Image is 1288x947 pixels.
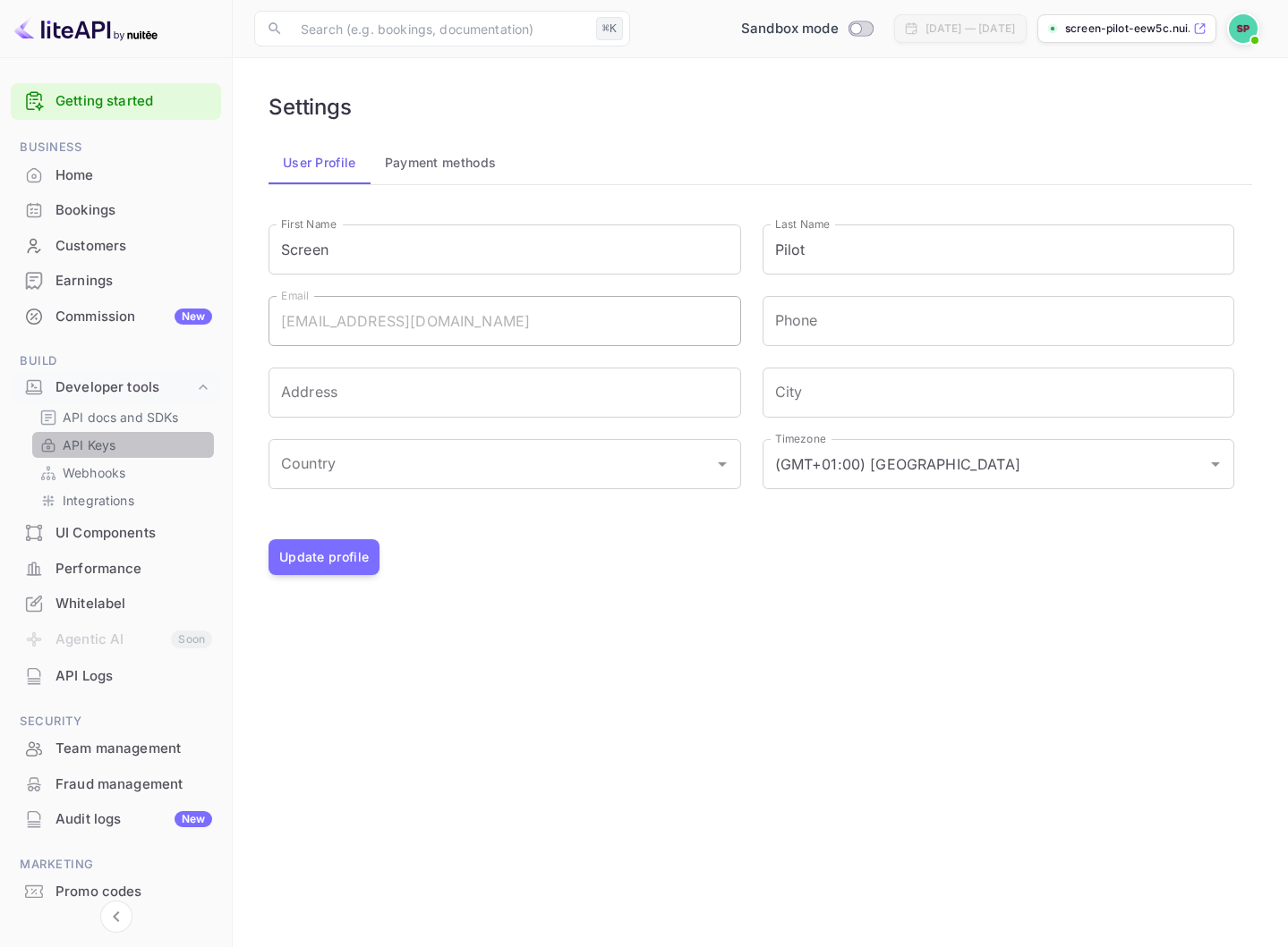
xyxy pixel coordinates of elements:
[11,83,221,120] div: Getting started
[11,351,221,371] span: Build
[55,271,212,292] div: Earnings
[55,236,212,257] div: Customers
[11,712,221,731] span: Security
[11,659,221,692] a: API Logs
[55,809,212,830] div: Audit logs
[11,300,221,333] a: CommissionNew
[11,372,221,403] div: Developer tools
[11,264,221,297] a: Earnings
[269,224,741,275] input: First Name
[11,767,221,800] a: Fraud management
[11,158,221,193] div: Home
[269,141,1252,184] div: account-settings tabs
[763,368,1235,418] input: City
[1065,21,1190,37] p: screen-pilot-eew5c.nui...
[775,216,830,232] label: Last Name
[55,666,212,687] div: API Logs
[55,91,212,112] a: Getting started
[11,552,221,585] a: Performance
[32,460,214,486] div: Webhooks
[775,431,825,446] label: Timezone
[741,19,839,39] span: Sandbox mode
[11,855,221,875] span: Marketing
[11,802,221,835] a: Audit logsNew
[39,463,207,482] a: Webhooks
[269,539,380,575] button: Update profile
[55,307,212,327] div: Commission
[11,229,221,262] a: Customers
[925,21,1015,37] div: [DATE] — [DATE]
[32,487,214,513] div: Integrations
[11,731,221,765] a: Team management
[11,138,221,157] span: Business
[55,739,212,759] div: Team management
[63,491,134,510] p: Integrations
[11,552,221,587] div: Performance
[63,435,115,454] p: API Keys
[281,216,337,232] label: First Name
[11,300,221,334] div: CommissionNew
[39,435,207,454] a: API Keys
[11,158,221,191] a: Home
[11,875,221,908] a: Promo codes
[55,559,212,579] div: Performance
[269,296,741,346] input: Email
[63,408,179,427] p: API docs and SDKs
[55,523,212,544] div: UI Components
[32,404,214,430] div: API docs and SDKs
[371,141,511,184] button: Payment methods
[55,165,212,186] div: Home
[39,408,207,427] a: API docs and SDKs
[14,14,158,43] img: LiteAPI logo
[11,587,221,620] a: Whitelabel
[55,774,212,795] div: Fraud management
[763,296,1235,346] input: phone
[11,802,221,837] div: Audit logsNew
[11,193,221,228] div: Bookings
[11,659,221,694] div: API Logs
[175,811,212,827] div: New
[11,193,221,226] a: Bookings
[11,587,221,621] div: Whitelabel
[1229,14,1258,43] img: Screen Pilot
[55,377,194,398] div: Developer tools
[100,900,132,933] button: Collapse navigation
[290,11,589,47] input: Search (e.g. bookings, documentation)
[55,594,212,614] div: Whitelabel
[763,224,1235,275] input: Last Name
[281,288,309,303] label: Email
[55,200,212,221] div: Bookings
[734,19,880,39] div: Switch to Production mode
[11,767,221,802] div: Fraud management
[269,368,741,418] input: Address
[596,17,623,40] div: ⌘K
[11,264,221,299] div: Earnings
[710,452,735,477] button: Open
[1203,452,1228,477] button: Open
[175,309,212,325] div: New
[269,141,371,184] button: User Profile
[11,516,221,549] a: UI Components
[39,491,207,510] a: Integrations
[11,731,221,766] div: Team management
[269,94,352,120] h6: Settings
[11,516,221,551] div: UI Components
[277,447,706,481] input: Country
[11,875,221,909] div: Promo codes
[55,882,212,902] div: Promo codes
[32,432,214,458] div: API Keys
[63,463,125,482] p: Webhooks
[11,229,221,264] div: Customers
